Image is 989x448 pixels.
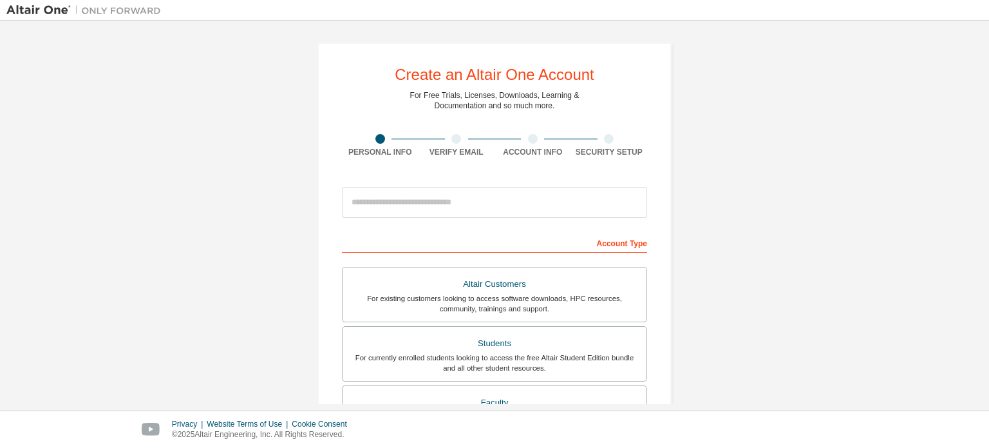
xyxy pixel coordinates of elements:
[172,419,207,429] div: Privacy
[6,4,167,17] img: Altair One
[410,90,579,111] div: For Free Trials, Licenses, Downloads, Learning & Documentation and so much more.
[350,394,639,412] div: Faculty
[395,67,594,83] div: Create an Altair One Account
[350,353,639,373] div: For currently enrolled students looking to access the free Altair Student Edition bundle and all ...
[494,147,571,157] div: Account Info
[350,275,639,293] div: Altair Customers
[342,232,647,253] div: Account Type
[350,293,639,314] div: For existing customers looking to access software downloads, HPC resources, community, trainings ...
[350,335,639,353] div: Students
[207,419,292,429] div: Website Terms of Use
[419,147,495,157] div: Verify Email
[571,147,648,157] div: Security Setup
[292,419,354,429] div: Cookie Consent
[172,429,355,440] p: © 2025 Altair Engineering, Inc. All Rights Reserved.
[142,423,160,436] img: youtube.svg
[342,147,419,157] div: Personal Info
